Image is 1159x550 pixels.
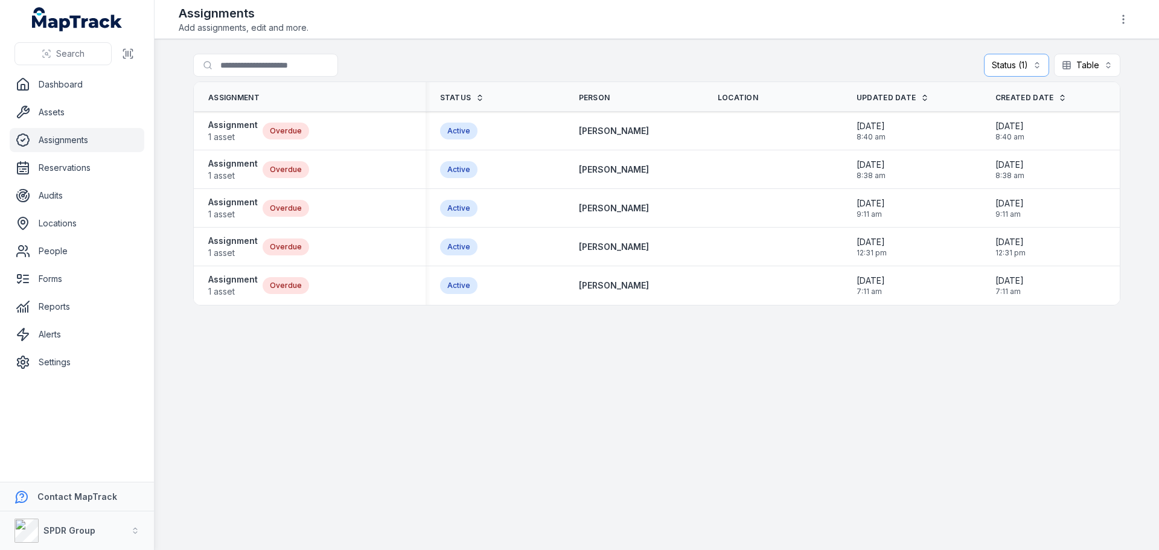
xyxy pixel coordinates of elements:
[579,280,649,292] a: [PERSON_NAME]
[995,171,1024,181] span: 8:38 am
[857,132,886,142] span: 8:40 am
[857,236,887,248] span: [DATE]
[263,123,309,139] div: Overdue
[995,236,1026,248] span: [DATE]
[208,208,258,220] span: 1 asset
[857,275,885,287] span: [DATE]
[995,197,1024,219] time: 08/04/2025, 9:11:13 am
[440,277,477,294] div: Active
[10,72,144,97] a: Dashboard
[208,119,258,143] a: Assignment1 asset
[857,275,885,296] time: 25/02/2025, 7:11:01 am
[857,171,886,181] span: 8:38 am
[179,5,308,22] h2: Assignments
[10,156,144,180] a: Reservations
[579,125,649,137] a: [PERSON_NAME]
[208,235,258,247] strong: Assignment
[208,119,258,131] strong: Assignment
[857,159,886,171] span: [DATE]
[857,197,885,219] time: 08/04/2025, 9:11:13 am
[440,123,477,139] div: Active
[440,238,477,255] div: Active
[208,247,258,259] span: 1 asset
[208,158,258,182] a: Assignment1 asset
[10,184,144,208] a: Audits
[995,120,1024,142] time: 29/05/2025, 8:40:46 am
[579,164,649,176] a: [PERSON_NAME]
[208,235,258,259] a: Assignment1 asset
[579,241,649,253] a: [PERSON_NAME]
[56,48,85,60] span: Search
[10,267,144,291] a: Forms
[208,170,258,182] span: 1 asset
[995,248,1026,258] span: 12:31 pm
[440,93,471,103] span: Status
[208,196,258,208] strong: Assignment
[179,22,308,34] span: Add assignments, edit and more.
[857,248,887,258] span: 12:31 pm
[263,200,309,217] div: Overdue
[995,93,1067,103] a: Created Date
[579,93,610,103] span: Person
[10,100,144,124] a: Assets
[1054,54,1120,77] button: Table
[995,287,1024,296] span: 7:11 am
[440,93,485,103] a: Status
[440,161,477,178] div: Active
[32,7,123,31] a: MapTrack
[208,93,260,103] span: Assignment
[995,159,1024,181] time: 29/05/2025, 8:38:43 am
[43,525,95,536] strong: SPDR Group
[10,239,144,263] a: People
[857,209,885,219] span: 9:11 am
[857,93,916,103] span: Updated Date
[208,158,258,170] strong: Assignment
[984,54,1049,77] button: Status (1)
[857,197,885,209] span: [DATE]
[208,273,258,298] a: Assignment1 asset
[995,120,1024,132] span: [DATE]
[857,93,930,103] a: Updated Date
[579,202,649,214] a: [PERSON_NAME]
[857,120,886,142] time: 29/05/2025, 8:40:46 am
[995,197,1024,209] span: [DATE]
[263,161,309,178] div: Overdue
[10,350,144,374] a: Settings
[14,42,112,65] button: Search
[995,275,1024,287] span: [DATE]
[208,196,258,220] a: Assignment1 asset
[10,295,144,319] a: Reports
[995,93,1054,103] span: Created Date
[10,322,144,347] a: Alerts
[440,200,477,217] div: Active
[208,273,258,286] strong: Assignment
[857,159,886,181] time: 29/05/2025, 8:38:43 am
[995,132,1024,142] span: 8:40 am
[10,128,144,152] a: Assignments
[208,131,258,143] span: 1 asset
[263,238,309,255] div: Overdue
[995,236,1026,258] time: 27/02/2025, 12:31:53 pm
[37,491,117,502] strong: Contact MapTrack
[10,211,144,235] a: Locations
[995,209,1024,219] span: 9:11 am
[857,287,885,296] span: 7:11 am
[208,286,258,298] span: 1 asset
[857,120,886,132] span: [DATE]
[263,277,309,294] div: Overdue
[857,236,887,258] time: 27/02/2025, 12:31:53 pm
[995,275,1024,296] time: 25/02/2025, 7:11:01 am
[995,159,1024,171] span: [DATE]
[718,93,758,103] span: Location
